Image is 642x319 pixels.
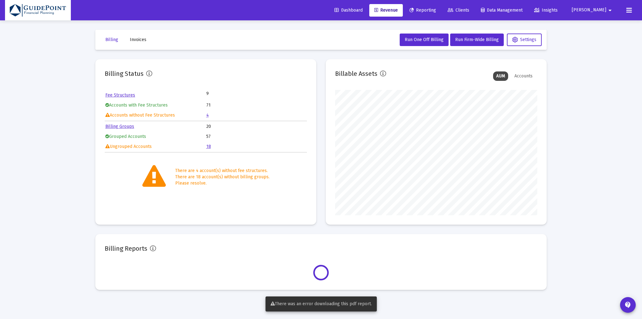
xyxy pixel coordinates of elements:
[335,69,377,79] h2: Billable Assets
[405,37,444,42] span: Run One Off Billing
[105,69,144,79] h2: Billing Status
[572,8,606,13] span: [PERSON_NAME]
[400,34,449,46] button: Run One Off Billing
[206,101,307,110] td: 71
[448,8,469,13] span: Clients
[206,144,211,149] a: 18
[206,91,256,97] td: 9
[206,112,209,118] a: 4
[606,4,614,17] mat-icon: arrow_drop_down
[529,4,563,17] a: Insights
[125,34,151,46] button: Invoices
[374,8,398,13] span: Revenue
[175,168,270,174] div: There are 4 account(s) without fee structures.
[206,132,307,141] td: 57
[476,4,528,17] a: Data Management
[564,4,621,16] button: [PERSON_NAME]
[105,243,147,254] h2: Billing Reports
[511,71,536,81] div: Accounts
[409,8,436,13] span: Reporting
[271,301,372,306] span: There was an error downloading this pdf report.
[493,71,508,81] div: AUM
[10,4,66,17] img: Dashboard
[443,4,474,17] a: Clients
[105,132,206,141] td: Grouped Accounts
[175,174,270,180] div: There are 18 account(s) without billing groups.
[105,124,134,129] a: Billing Groups
[105,111,206,120] td: Accounts without Fee Structures
[334,8,363,13] span: Dashboard
[105,92,135,98] a: Fee Structures
[369,4,403,17] a: Revenue
[512,37,536,42] span: Settings
[455,37,499,42] span: Run Firm-Wide Billing
[481,8,523,13] span: Data Management
[404,4,441,17] a: Reporting
[105,142,206,151] td: Ungrouped Accounts
[105,101,206,110] td: Accounts with Fee Structures
[624,301,632,309] mat-icon: contact_support
[100,34,123,46] button: Billing
[329,4,368,17] a: Dashboard
[450,34,504,46] button: Run Firm-Wide Billing
[130,37,146,42] span: Invoices
[507,34,542,46] button: Settings
[175,180,270,186] div: Please resolve.
[534,8,558,13] span: Insights
[105,37,118,42] span: Billing
[206,122,307,131] td: 20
